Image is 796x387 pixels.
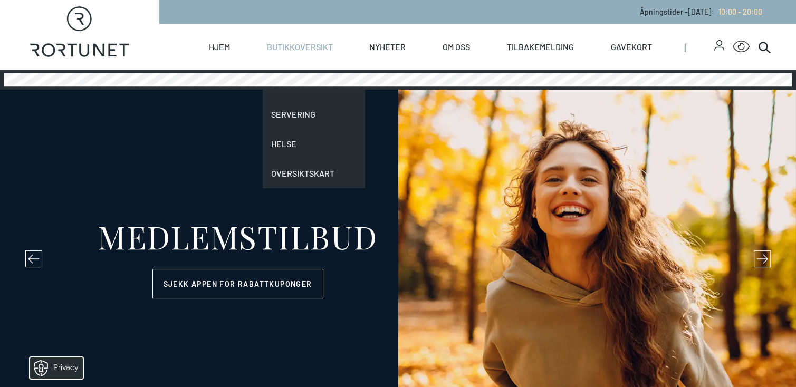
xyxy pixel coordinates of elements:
[263,100,366,129] a: Servering
[718,7,762,16] span: 10:00 - 20:00
[267,24,333,70] a: Butikkoversikt
[733,38,750,55] button: Open Accessibility Menu
[263,159,366,188] a: Oversiktskart
[11,354,97,382] iframe: Manage Preferences
[684,24,714,70] span: |
[507,24,574,70] a: Tilbakemelding
[263,129,366,159] a: Helse
[209,24,230,70] a: Hjem
[369,24,406,70] a: Nyheter
[152,269,323,298] a: Sjekk appen for rabattkuponger
[98,220,378,252] div: MEDLEMSTILBUD
[714,7,762,16] a: 10:00 - 20:00
[443,24,470,70] a: Om oss
[640,6,762,17] p: Åpningstider - [DATE] :
[610,24,651,70] a: Gavekort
